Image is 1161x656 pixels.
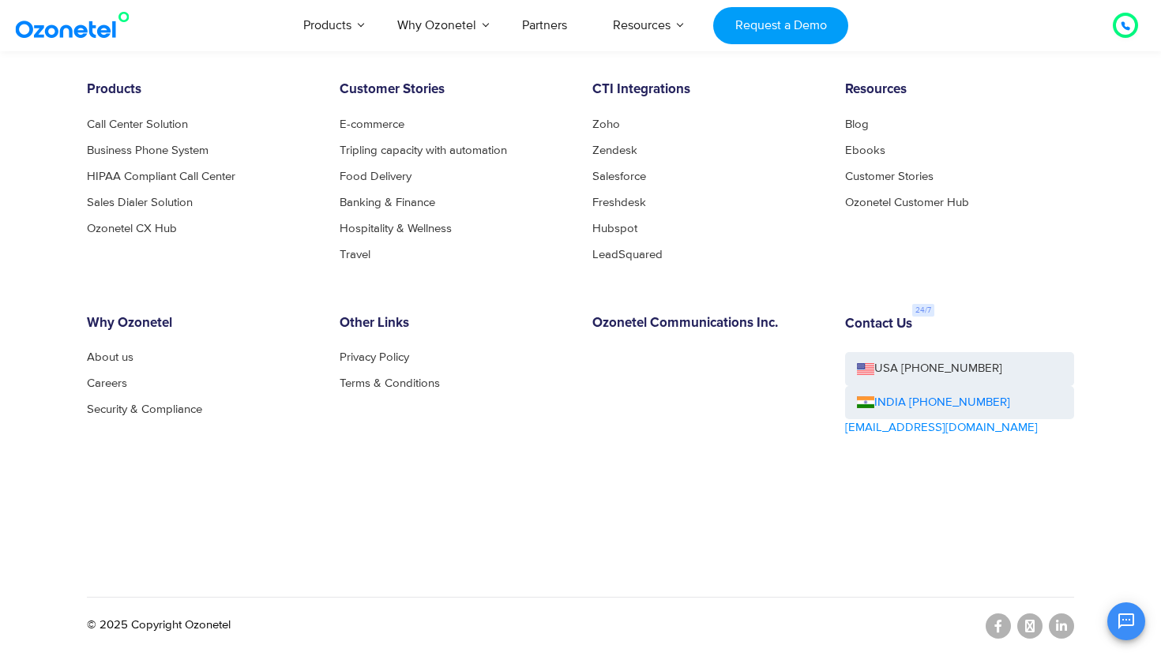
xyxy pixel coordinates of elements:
[340,249,370,261] a: Travel
[340,171,411,182] a: Food Delivery
[845,317,912,332] h6: Contact Us
[340,197,435,208] a: Banking & Finance
[845,197,969,208] a: Ozonetel Customer Hub
[340,82,569,98] h6: Customer Stories
[87,377,127,389] a: Careers
[857,394,1010,412] a: INDIA [PHONE_NUMBER]
[592,171,646,182] a: Salesforce
[340,118,404,130] a: E-commerce
[87,171,235,182] a: HIPAA Compliant Call Center
[592,197,646,208] a: Freshdesk
[87,403,202,415] a: Security & Compliance
[845,118,869,130] a: Blog
[592,144,637,156] a: Zendesk
[592,118,620,130] a: Zoho
[87,316,316,332] h6: Why Ozonetel
[340,223,452,234] a: Hospitality & Wellness
[340,316,569,332] h6: Other Links
[1107,602,1145,640] button: Open chat
[845,171,934,182] a: Customer Stories
[87,197,193,208] a: Sales Dialer Solution
[87,144,209,156] a: Business Phone System
[87,118,188,130] a: Call Center Solution
[857,396,874,408] img: ind-flag.png
[592,82,821,98] h6: CTI Integrations
[713,7,848,44] a: Request a Demo
[857,363,874,375] img: us-flag.png
[592,223,637,234] a: Hubspot
[87,223,177,234] a: Ozonetel CX Hub
[845,352,1074,386] a: USA [PHONE_NUMBER]
[340,351,409,363] a: Privacy Policy
[340,377,440,389] a: Terms & Conditions
[845,144,885,156] a: Ebooks
[845,82,1074,98] h6: Resources
[87,351,133,363] a: About us
[592,316,821,332] h6: Ozonetel Communications Inc.
[87,617,231,635] p: © 2025 Copyright Ozonetel
[592,249,663,261] a: LeadSquared
[845,419,1038,437] a: [EMAIL_ADDRESS][DOMAIN_NAME]
[340,144,507,156] a: Tripling capacity with automation
[87,82,316,98] h6: Products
